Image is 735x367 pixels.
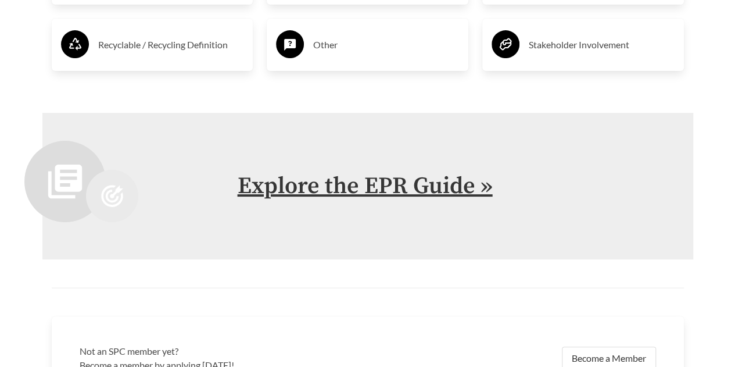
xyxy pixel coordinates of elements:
h3: Other [313,35,459,54]
h3: Not an SPC member yet? [80,344,361,358]
a: Explore the EPR Guide » [238,172,493,201]
h3: Stakeholder Involvement [529,35,675,54]
h3: Recyclable / Recycling Definition [98,35,244,54]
